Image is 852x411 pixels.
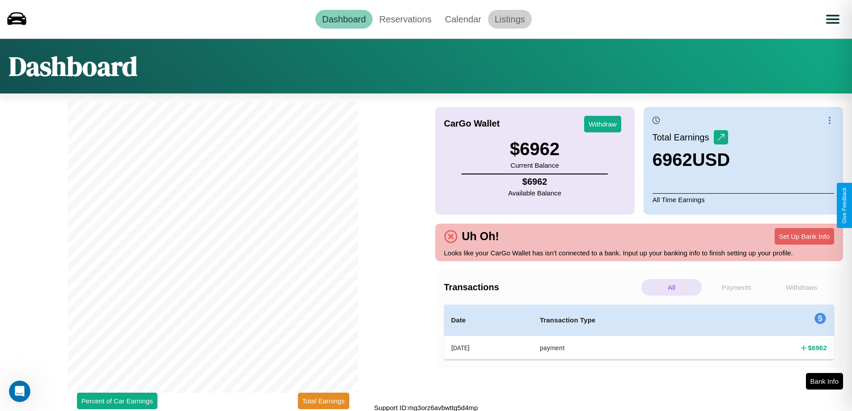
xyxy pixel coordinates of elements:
[444,305,835,360] table: simple table
[444,119,500,129] h4: CarGo Wallet
[540,315,714,326] h4: Transaction Type
[444,282,639,292] h4: Transactions
[9,381,30,402] iframe: Intercom live chat
[706,279,767,296] p: Payments
[510,159,560,171] p: Current Balance
[653,129,714,145] p: Total Earnings
[77,393,157,409] button: Percent of Car Earnings
[451,315,526,326] h4: Date
[510,139,560,159] h3: $ 6962
[508,177,561,187] h4: $ 6962
[808,343,827,352] h4: $ 6962
[9,48,137,85] h1: Dashboard
[458,230,504,243] h4: Uh Oh!
[806,373,843,390] button: Bank Info
[298,393,349,409] button: Total Earnings
[771,279,832,296] p: Withdraws
[444,336,533,360] th: [DATE]
[584,116,621,132] button: Withdraw
[373,10,438,29] a: Reservations
[444,247,835,259] p: Looks like your CarGo Wallet has isn't connected to a bank. Input up your banking info to finish ...
[438,10,488,29] a: Calendar
[641,279,702,296] p: All
[508,187,561,199] p: Available Balance
[841,187,848,224] div: Give Feedback
[653,193,834,206] p: All Time Earnings
[653,150,730,170] h3: 6962 USD
[820,7,845,32] button: Open menu
[775,228,834,245] button: Set Up Bank Info
[315,10,373,29] a: Dashboard
[488,10,532,29] a: Listings
[533,336,721,360] th: payment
